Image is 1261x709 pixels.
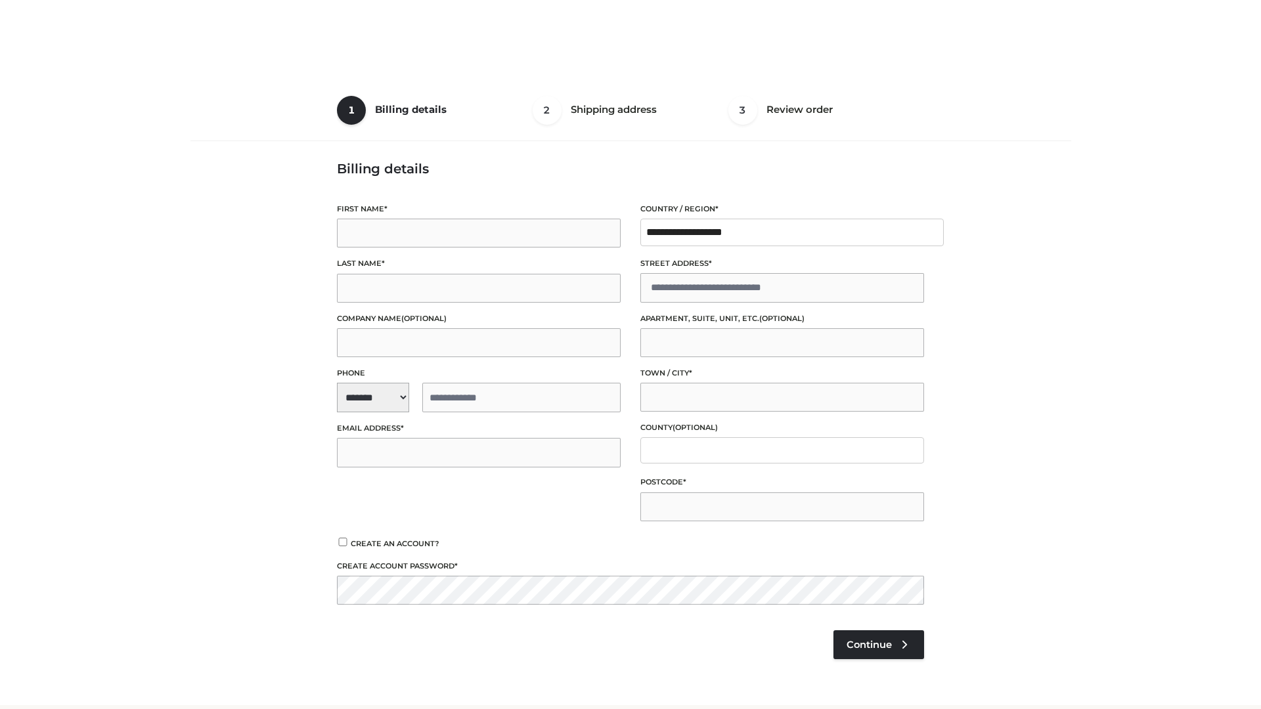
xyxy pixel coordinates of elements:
h3: Billing details [337,161,924,177]
span: (optional) [759,314,805,323]
label: First name [337,203,621,215]
span: Shipping address [571,103,657,116]
input: Create an account? [337,538,349,546]
label: County [640,421,924,434]
a: Continue [833,630,924,659]
span: Continue [847,639,892,651]
span: Create an account? [351,539,439,548]
span: Review order [766,103,833,116]
label: Create account password [337,560,924,572]
label: Company name [337,312,621,325]
span: 2 [533,96,562,125]
label: Postcode [640,476,924,488]
span: Billing details [375,103,447,116]
span: 1 [337,96,366,125]
span: (optional) [673,423,718,432]
label: Last name [337,257,621,270]
label: Email address [337,422,621,435]
label: Street address [640,257,924,270]
span: 3 [728,96,757,125]
label: Phone [337,367,621,379]
label: Town / City [640,367,924,379]
label: Country / Region [640,203,924,215]
label: Apartment, suite, unit, etc. [640,312,924,325]
span: (optional) [401,314,447,323]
